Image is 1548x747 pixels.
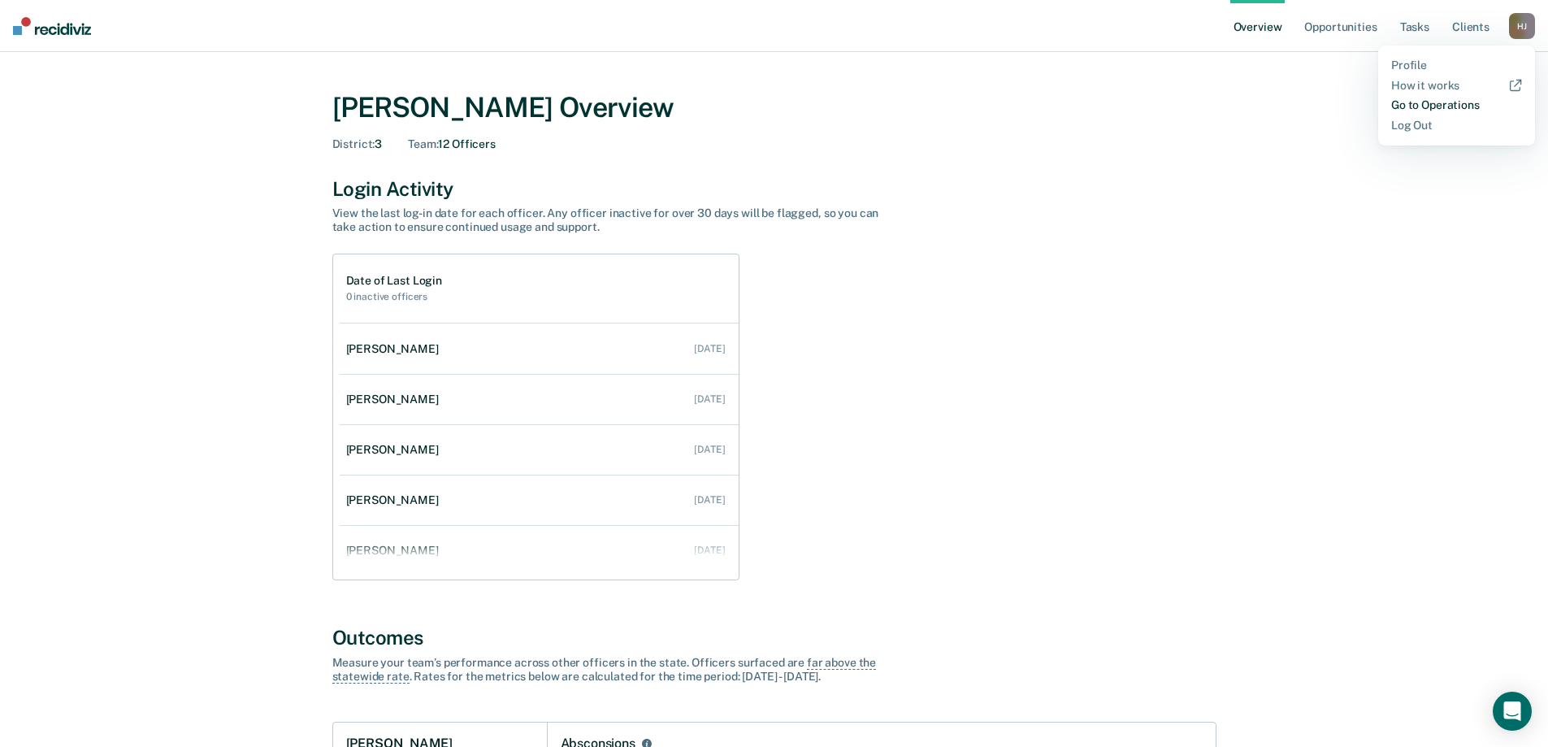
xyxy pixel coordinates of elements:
[1391,79,1522,93] a: How it works
[694,393,725,405] div: [DATE]
[340,477,739,523] a: [PERSON_NAME] [DATE]
[340,528,739,574] a: [PERSON_NAME] [DATE]
[346,493,445,507] div: [PERSON_NAME]
[346,291,442,302] h2: 0 inactive officers
[694,545,725,556] div: [DATE]
[1509,13,1535,39] button: HJ
[694,494,725,506] div: [DATE]
[332,137,375,150] span: District :
[346,342,445,356] div: [PERSON_NAME]
[1509,13,1535,39] div: H J
[332,177,1216,201] div: Login Activity
[1391,98,1522,112] a: Go to Operations
[1493,692,1532,731] div: Open Intercom Messenger
[332,91,1216,124] div: [PERSON_NAME] Overview
[332,656,901,684] div: Measure your team’s performance across other officer s in the state. Officer s surfaced are . Rat...
[332,206,901,234] div: View the last log-in date for each officer. Any officer inactive for over 30 days will be flagged...
[694,343,725,354] div: [DATE]
[340,427,739,473] a: [PERSON_NAME] [DATE]
[332,137,383,151] div: 3
[340,326,739,372] a: [PERSON_NAME] [DATE]
[408,137,438,150] span: Team :
[1391,59,1522,72] a: Profile
[346,274,442,288] h1: Date of Last Login
[332,656,877,684] span: far above the statewide rate
[346,443,445,457] div: [PERSON_NAME]
[13,17,91,35] img: Recidiviz
[340,376,739,423] a: [PERSON_NAME] [DATE]
[1391,119,1522,132] a: Log Out
[346,393,445,406] div: [PERSON_NAME]
[332,626,1216,649] div: Outcomes
[346,544,445,558] div: [PERSON_NAME]
[408,137,496,151] div: 12 Officers
[694,444,725,455] div: [DATE]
